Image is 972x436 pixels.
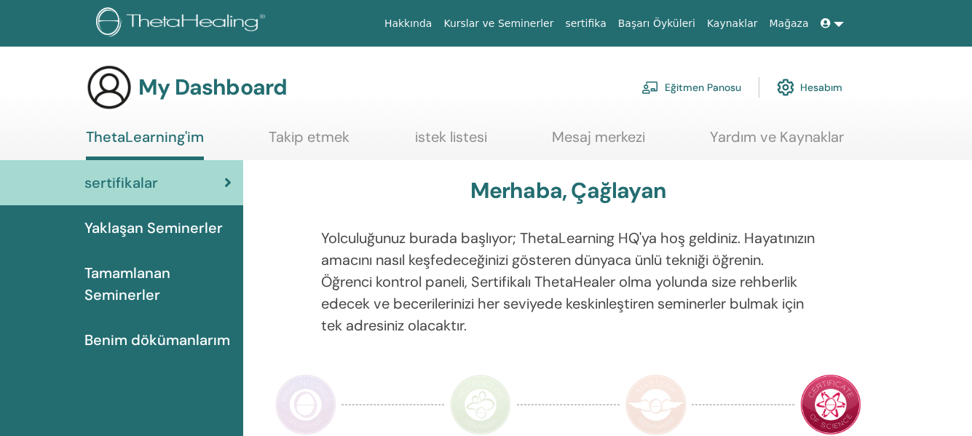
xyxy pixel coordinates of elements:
a: ThetaLearning'im [86,128,204,160]
span: Yaklaşan Seminerler [84,217,223,239]
a: Başarı Öyküleri [612,10,701,37]
h3: My Dashboard [138,74,287,100]
img: Practitioner [275,374,336,435]
img: chalkboard-teacher.svg [641,81,659,94]
img: Certificate of Science [800,374,861,435]
a: Yardım ve Kaynaklar [710,128,844,156]
img: Master [625,374,687,435]
a: Mesaj merkezi [552,128,645,156]
img: generic-user-icon.jpg [86,64,133,111]
a: Kaynaklar [701,10,764,37]
img: cog.svg [777,75,794,100]
a: Mağaza [763,10,814,37]
img: logo.png [96,7,270,40]
span: Benim dökümanlarım [84,329,230,351]
a: Eğitmen Panosu [641,71,741,103]
a: istek listesi [415,128,487,156]
a: Hesabım [777,71,842,103]
a: sertifika [559,10,612,37]
p: Yolculuğunuz burada başlıyor; ThetaLearning HQ'ya hoş geldiniz. Hayatınızın amacını nasıl keşfede... [321,227,815,336]
span: sertifikalar [84,172,158,194]
h3: Merhaba, Çağlayan [470,178,666,204]
a: Takip etmek [269,128,349,156]
span: Tamamlanan Seminerler [84,262,232,306]
a: Kurslar ve Seminerler [438,10,559,37]
img: Instructor [450,374,511,435]
a: Hakkında [379,10,438,37]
